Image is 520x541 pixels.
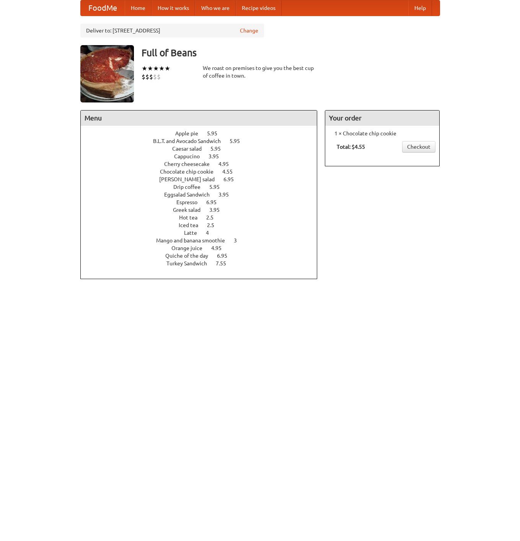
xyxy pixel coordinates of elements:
[153,138,228,144] span: B.L.T. and Avocado Sandwich
[209,153,227,159] span: 3.95
[216,260,234,266] span: 7.55
[209,184,227,190] span: 5.95
[80,45,134,102] img: angular.jpg
[408,0,432,16] a: Help
[211,245,229,251] span: 4.95
[164,192,217,198] span: Eggsalad Sandwich
[175,130,231,136] a: Apple pie 5.95
[174,153,233,159] a: Cappucino 3.95
[166,260,240,266] a: Turkey Sandwich 7.55
[147,64,153,73] li: ★
[152,0,195,16] a: How it works
[402,141,435,153] a: Checkout
[195,0,236,16] a: Who we are
[222,169,240,175] span: 4.55
[165,253,241,259] a: Quiche of the day 6.95
[153,73,157,81] li: $
[160,169,247,175] a: Chocolate chip cookie 4.55
[125,0,152,16] a: Home
[145,73,149,81] li: $
[157,73,161,81] li: $
[184,230,223,236] a: Latte 4
[206,214,221,221] span: 2.5
[209,207,227,213] span: 3.95
[176,199,231,205] a: Espresso 6.95
[164,161,243,167] a: Cherry cheesecake 4.95
[203,64,318,80] div: We roast on premises to give you the best cup of coffee in town.
[156,237,251,244] a: Mango and banana smoothie 3
[160,169,221,175] span: Chocolate chip cookie
[179,222,206,228] span: Iced tea
[217,253,235,259] span: 6.95
[179,214,205,221] span: Hot tea
[164,161,217,167] span: Cherry cheesecake
[207,130,225,136] span: 5.95
[218,192,236,198] span: 3.95
[153,64,159,73] li: ★
[179,214,228,221] a: Hot tea 2.5
[171,245,210,251] span: Orange juice
[173,207,234,213] a: Greek salad 3.95
[165,253,216,259] span: Quiche of the day
[329,130,435,137] li: 1 × Chocolate chip cookie
[206,230,217,236] span: 4
[173,184,208,190] span: Drip coffee
[166,260,215,266] span: Turkey Sandwich
[175,130,206,136] span: Apple pie
[142,45,440,60] h3: Full of Beans
[179,222,228,228] a: Iced tea 2.5
[159,64,165,73] li: ★
[325,110,439,126] h4: Your order
[81,110,317,126] h4: Menu
[337,144,365,150] b: Total: $4.55
[159,176,222,182] span: [PERSON_NAME] salad
[174,153,207,159] span: Cappucino
[176,199,205,205] span: Espresso
[164,192,243,198] a: Eggsalad Sandwich 3.95
[173,207,208,213] span: Greek salad
[230,138,248,144] span: 5.95
[172,146,209,152] span: Caesar salad
[80,24,264,37] div: Deliver to: [STREET_ADDRESS]
[210,146,228,152] span: 5.95
[142,73,145,81] li: $
[173,184,234,190] a: Drip coffee 5.95
[172,146,235,152] a: Caesar salad 5.95
[81,0,125,16] a: FoodMe
[171,245,236,251] a: Orange juice 4.95
[156,237,233,244] span: Mango and banana smoothie
[207,222,222,228] span: 2.5
[142,64,147,73] li: ★
[153,138,254,144] a: B.L.T. and Avocado Sandwich 5.95
[184,230,205,236] span: Latte
[236,0,282,16] a: Recipe videos
[149,73,153,81] li: $
[206,199,224,205] span: 6.95
[165,64,170,73] li: ★
[234,237,245,244] span: 3
[218,161,236,167] span: 4.95
[223,176,241,182] span: 6.95
[159,176,248,182] a: [PERSON_NAME] salad 6.95
[240,27,258,34] a: Change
